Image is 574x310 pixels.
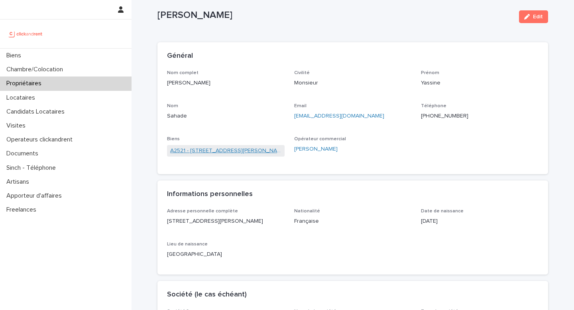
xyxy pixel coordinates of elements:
[167,104,178,108] span: Nom
[3,178,35,186] p: Artisans
[157,10,513,21] p: [PERSON_NAME]
[3,108,71,116] p: Candidats Locataires
[3,192,68,200] p: Apporteur d'affaires
[167,112,285,120] p: Sahade
[519,10,548,23] button: Edit
[3,94,41,102] p: Locataires
[421,217,539,226] p: [DATE]
[167,190,253,199] h2: Informations personnelles
[421,112,539,120] p: [PHONE_NUMBER]
[294,137,346,141] span: Opérateur commercial
[167,71,199,75] span: Nom complet
[170,147,281,155] a: A2521 - [STREET_ADDRESS][PERSON_NAME]
[3,80,48,87] p: Propriétaires
[421,209,464,214] span: Date de naissance
[167,250,285,259] p: [GEOGRAPHIC_DATA]
[294,113,384,119] a: [EMAIL_ADDRESS][DOMAIN_NAME]
[3,52,28,59] p: Biens
[294,79,412,87] p: Monsieur
[3,164,62,172] p: Sinch - Téléphone
[6,26,45,42] img: UCB0brd3T0yccxBKYDjQ
[294,71,310,75] span: Civilité
[421,71,439,75] span: Prénom
[3,122,32,129] p: Visites
[533,14,543,20] span: Edit
[294,104,307,108] span: Email
[167,79,285,87] p: [PERSON_NAME]
[167,242,208,247] span: Lieu de naissance
[167,217,285,226] p: [STREET_ADDRESS][PERSON_NAME]
[294,145,338,153] a: [PERSON_NAME]
[167,209,238,214] span: Adresse personnelle complète
[3,150,45,157] p: Documents
[3,206,43,214] p: Freelances
[167,52,193,61] h2: Général
[167,137,180,141] span: Biens
[421,79,539,87] p: Yassine
[294,209,320,214] span: Nationalité
[294,217,412,226] p: Française
[3,66,69,73] p: Chambre/Colocation
[167,290,247,299] h2: Société (le cas échéant)
[3,136,79,143] p: Operateurs clickandrent
[421,104,446,108] span: Téléphone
